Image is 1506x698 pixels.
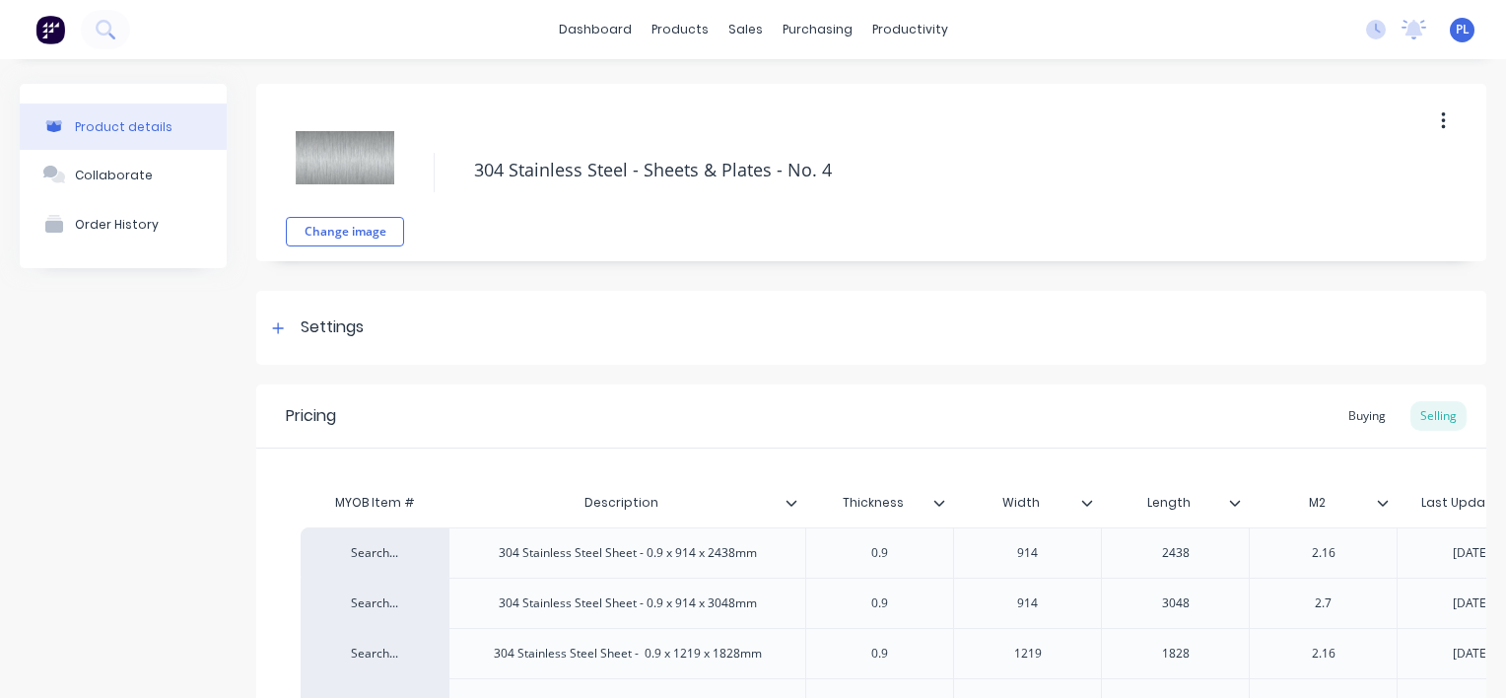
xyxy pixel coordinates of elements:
div: 304 Stainless Steel Sheet - 0.9 x 914 x 2438mm [483,540,773,566]
div: Length [1101,478,1237,527]
button: Order History [20,199,227,248]
div: purchasing [773,15,862,44]
div: 0.9 [831,591,929,616]
div: 2.7 [1274,591,1373,616]
div: sales [719,15,773,44]
div: 914 [979,540,1077,566]
div: Search... [320,645,429,663]
div: Thickness [805,483,953,523]
div: M2 [1249,478,1385,527]
div: productivity [862,15,958,44]
img: Factory [35,15,65,44]
div: Search... [320,544,429,562]
div: M2 [1249,483,1397,523]
a: dashboard [549,15,642,44]
div: 1219 [979,641,1077,666]
div: 0.9 [831,641,929,666]
div: Search... [320,594,429,612]
textarea: 304 Stainless Steel - Sheets & Plates - No. 4 [464,147,1401,193]
img: file [296,108,394,207]
button: Product details [20,104,227,150]
div: fileChange image [286,99,404,246]
div: 2.16 [1274,540,1373,566]
div: Selling [1410,401,1467,431]
button: Change image [286,217,404,246]
div: Collaborate [75,168,153,182]
div: 2.16 [1274,641,1373,666]
div: Pricing [286,404,336,428]
div: 3048 [1127,591,1225,616]
button: Collaborate [20,150,227,199]
div: 1828 [1127,641,1225,666]
div: Thickness [805,478,941,527]
div: 304 Stainless Steel Sheet - 0.9 x 914 x 3048mm [483,591,773,616]
div: Product details [75,119,172,134]
span: PL [1456,21,1470,38]
div: products [642,15,719,44]
div: Width [953,478,1089,527]
div: Order History [75,217,159,232]
div: Settings [301,315,364,340]
div: 304 Stainless Steel Sheet - 0.9 x 1219 x 1828mm [478,641,778,666]
div: 0.9 [831,540,929,566]
div: 2438 [1127,540,1225,566]
div: Buying [1338,401,1396,431]
div: Description [448,478,793,527]
div: Description [448,483,805,523]
div: Width [953,483,1101,523]
div: Length [1101,483,1249,523]
div: MYOB Item # [301,483,448,523]
div: 914 [979,591,1077,616]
